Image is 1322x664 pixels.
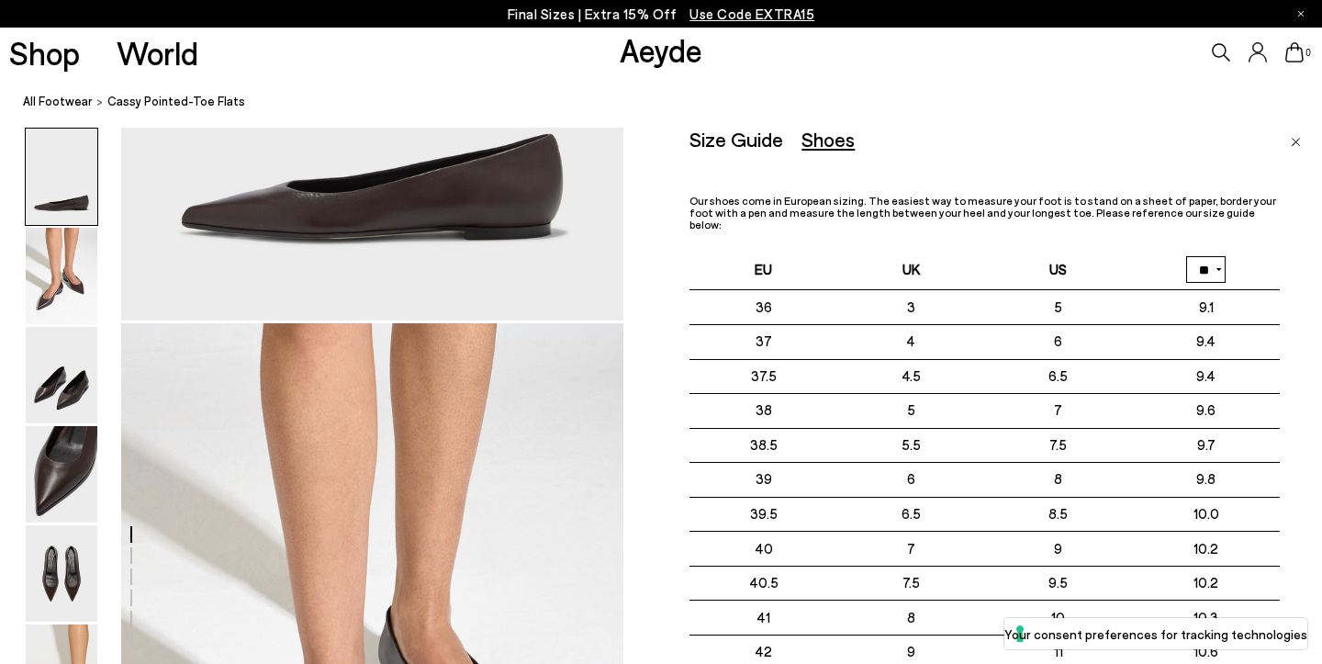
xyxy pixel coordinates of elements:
td: 8 [985,463,1133,498]
a: All Footwear [23,92,93,111]
img: Cassy Pointed-Toe Flats - Image 1 [26,129,97,225]
td: 10.2 [1132,532,1280,567]
td: 8.5 [985,497,1133,532]
td: 5.5 [837,428,985,463]
td: 37.5 [689,359,837,394]
td: 6.5 [985,359,1133,394]
td: 10.0 [1132,497,1280,532]
td: 39.5 [689,497,837,532]
td: 6 [837,463,985,498]
td: 8 [837,601,985,636]
a: Shop [9,37,80,69]
td: 10 [985,601,1133,636]
td: 9.8 [1132,463,1280,498]
td: 41 [689,601,837,636]
button: Your consent preferences for tracking technologies [1004,618,1307,649]
td: 40.5 [689,566,837,601]
span: Navigate to /collections/ss25-final-sizes [689,6,814,22]
td: 7 [985,393,1133,428]
a: 0 [1285,42,1304,62]
label: Your consent preferences for tracking technologies [1004,625,1307,644]
img: Cassy Pointed-Toe Flats - Image 3 [26,327,97,423]
td: 9.1 [1132,290,1280,325]
td: 4 [837,324,985,359]
p: Our shoes come in European sizing. The easiest way to measure your foot is to stand on a sheet of... [689,195,1280,231]
td: 9.4 [1132,324,1280,359]
td: 5 [985,290,1133,325]
td: 10.2 [1132,566,1280,601]
th: EU [689,250,837,290]
span: 0 [1304,48,1313,58]
div: Size Guide [689,128,783,151]
img: Cassy Pointed-Toe Flats - Image 2 [26,228,97,324]
td: 38 [689,393,837,428]
td: 9.6 [1132,393,1280,428]
a: Close [1291,128,1301,150]
td: 38.5 [689,428,837,463]
th: UK [837,250,985,290]
td: 9.4 [1132,359,1280,394]
td: 6 [985,324,1133,359]
td: 6.5 [837,497,985,532]
nav: breadcrumb [23,77,1322,128]
img: Cassy Pointed-Toe Flats - Image 4 [26,426,97,523]
div: Shoes [801,128,855,151]
p: Final Sizes | Extra 15% Off [508,3,815,26]
td: 5 [837,393,985,428]
td: 7.5 [985,428,1133,463]
td: 7.5 [837,566,985,601]
td: 39 [689,463,837,498]
td: 4.5 [837,359,985,394]
td: 9.7 [1132,428,1280,463]
td: 40 [689,532,837,567]
img: Cassy Pointed-Toe Flats - Image 5 [26,525,97,622]
td: 37 [689,324,837,359]
td: 3 [837,290,985,325]
a: World [117,37,198,69]
span: Cassy Pointed-Toe Flats [107,92,245,111]
td: 10.3 [1132,601,1280,636]
th: US [985,250,1133,290]
a: Aeyde [620,30,702,69]
td: 9 [985,532,1133,567]
td: 9.5 [985,566,1133,601]
td: 7 [837,532,985,567]
td: 36 [689,290,837,325]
